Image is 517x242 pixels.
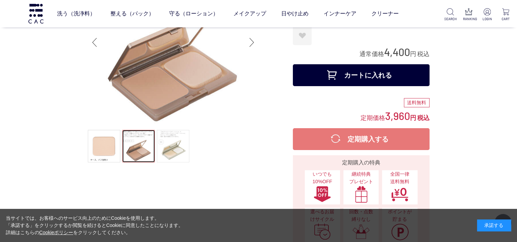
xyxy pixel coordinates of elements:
[296,159,427,167] div: 定期購入の特典
[308,171,337,185] span: いつでも10%OFF
[385,208,414,223] span: ポイントが貯まる
[384,45,410,58] span: 4,400
[39,230,73,235] a: Cookieポリシー
[293,64,430,86] button: カートに入れる
[308,208,337,223] span: 選べるお届けサイクル
[347,171,375,185] span: 継続特典 プレゼント
[88,29,101,56] div: Previous slide
[481,8,493,22] a: LOGIN
[444,16,456,22] p: SEARCH
[463,16,475,22] p: RANKING
[417,51,430,57] span: 税込
[404,98,430,108] div: 送料無料
[233,4,266,23] a: メイクアップ
[385,171,414,185] span: 全国一律 送料無料
[281,4,308,23] a: 日やけ止め
[410,115,416,121] span: 円
[27,4,44,23] img: logo
[323,4,356,23] a: インナーケア
[6,215,183,236] div: 当サイトでは、お客様へのサービス向上のためにCookieを使用します。 「承諾する」をクリックするか閲覧を続けるとCookieに同意したことになります。 詳細はこちらの をクリックしてください。
[347,208,375,223] span: 回数・点数縛りなし
[417,115,430,121] span: 税込
[391,186,409,203] img: 全国一律送料無料
[293,128,430,150] button: 定期購入する
[463,8,475,22] a: RANKING
[477,219,511,231] div: 承諾する
[359,51,384,57] span: 通常価格
[444,8,456,22] a: SEARCH
[500,16,512,22] p: CART
[410,51,416,57] span: 円
[360,114,385,121] span: 定期価格
[481,16,493,22] p: LOGIN
[57,4,95,23] a: 洗う（洗浄料）
[371,4,398,23] a: クリーナー
[313,186,331,203] img: いつでも10%OFF
[352,186,370,203] img: 継続特典プレゼント
[245,29,259,56] div: Next slide
[385,109,410,122] span: 3,960
[169,4,218,23] a: 守る（ローション）
[110,4,154,23] a: 整える（パック）
[500,8,512,22] a: CART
